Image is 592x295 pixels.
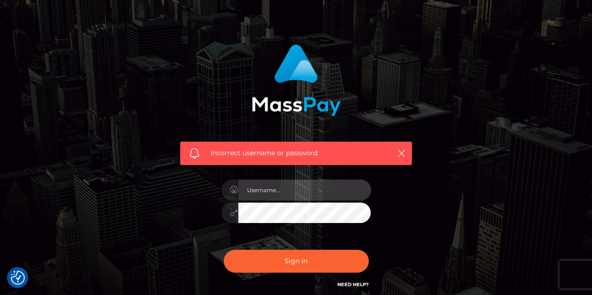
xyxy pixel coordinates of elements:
[238,180,371,201] input: Username...
[11,271,25,285] img: Revisit consent button
[11,271,25,285] button: Consent Preferences
[337,281,369,288] a: Need Help?
[252,44,341,116] img: MassPay Login
[224,250,369,273] button: Sign in
[211,148,381,158] span: Incorrect username or password.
